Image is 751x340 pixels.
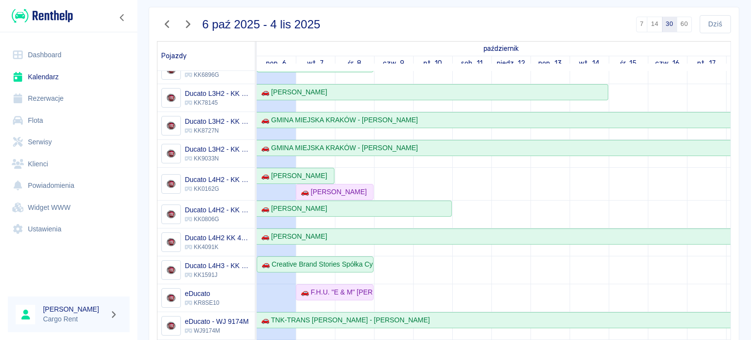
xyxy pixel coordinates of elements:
[163,262,179,278] img: Image
[264,56,289,70] a: 6 października 2025
[185,144,251,154] h6: Ducato L3H2 - KK 9033N
[494,56,528,70] a: 12 października 2025
[257,143,418,153] div: 🚗 GMINA MIEJSKA KRAKÓW - [PERSON_NAME]
[8,110,130,132] a: Flota
[185,205,251,215] h6: Ducato L4H2 - KK 0806G
[297,187,367,197] div: 🚗 [PERSON_NAME]
[8,197,130,219] a: Widget WWW
[8,153,130,175] a: Klienci
[185,289,220,298] h6: eDucato
[163,234,179,250] img: Image
[8,175,130,197] a: Powiadomienia
[257,231,327,242] div: 🚗 [PERSON_NAME]
[43,304,106,314] h6: [PERSON_NAME]
[481,42,521,56] a: 6 października 2025
[163,118,179,134] img: Image
[700,15,731,33] button: Dziś
[576,56,602,70] a: 14 października 2025
[257,115,418,125] div: 🚗 GMINA MIEJSKA KRAKÓW - [PERSON_NAME]
[115,11,130,24] button: Zwiń nawigację
[257,315,430,325] div: 🚗 TNK-TRANS [PERSON_NAME] - [PERSON_NAME]
[8,66,130,88] a: Kalendarz
[163,290,179,306] img: Image
[653,56,682,70] a: 16 października 2025
[647,17,662,32] button: 14 dni
[185,317,249,326] h6: eDucato - WJ 9174M
[161,52,187,60] span: Pojazdy
[258,259,373,270] div: 🚗 Creative Brand Stories Spółka Cywilna - [PERSON_NAME]
[8,131,130,153] a: Serwisy
[695,56,718,70] a: 17 października 2025
[163,206,179,223] img: Image
[185,184,251,193] p: KK0162G
[421,56,445,70] a: 10 października 2025
[185,261,251,271] h6: Ducato L4H3 - KK 1591J
[185,126,251,135] p: KK8727N
[202,18,320,31] h3: 6 paź 2025 - 4 lis 2025
[185,116,251,126] h6: Ducato L3H2 - KK 8727N
[185,233,251,243] h6: Ducato L4H2 KK 4091K
[257,171,327,181] div: 🚗 [PERSON_NAME]
[536,56,564,70] a: 13 października 2025
[305,56,327,70] a: 7 października 2025
[257,87,327,97] div: 🚗 [PERSON_NAME]
[297,287,373,297] div: 🚗 F.H.U. "E & M" [PERSON_NAME] , [PERSON_NAME] - [PERSON_NAME]
[8,44,130,66] a: Dashboard
[459,56,485,70] a: 11 października 2025
[163,90,179,106] img: Image
[677,17,692,32] button: 60 dni
[257,204,327,214] div: 🚗 [PERSON_NAME]
[8,218,130,240] a: Ustawienia
[163,146,179,162] img: Image
[185,298,220,307] p: KR8SE10
[618,56,640,70] a: 15 października 2025
[185,215,251,224] p: KK0806G
[163,176,179,192] img: Image
[8,88,130,110] a: Rezerwacje
[185,89,251,98] h6: Ducato L3H2 - KK 78145
[662,17,677,32] button: 30 dni
[345,56,364,70] a: 8 października 2025
[380,56,407,70] a: 9 października 2025
[8,8,73,24] a: Renthelp logo
[185,175,251,184] h6: Ducato L4H2 - KK 0162G
[163,318,179,334] img: Image
[185,271,251,279] p: KK1591J
[636,17,648,32] button: 7 dni
[185,154,251,163] p: KK9033N
[185,243,251,251] p: KK4091K
[185,70,251,79] p: KK6896G
[185,98,251,107] p: KK78145
[185,326,249,335] p: WJ9174M
[43,314,106,324] p: Cargo Rent
[12,8,73,24] img: Renthelp logo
